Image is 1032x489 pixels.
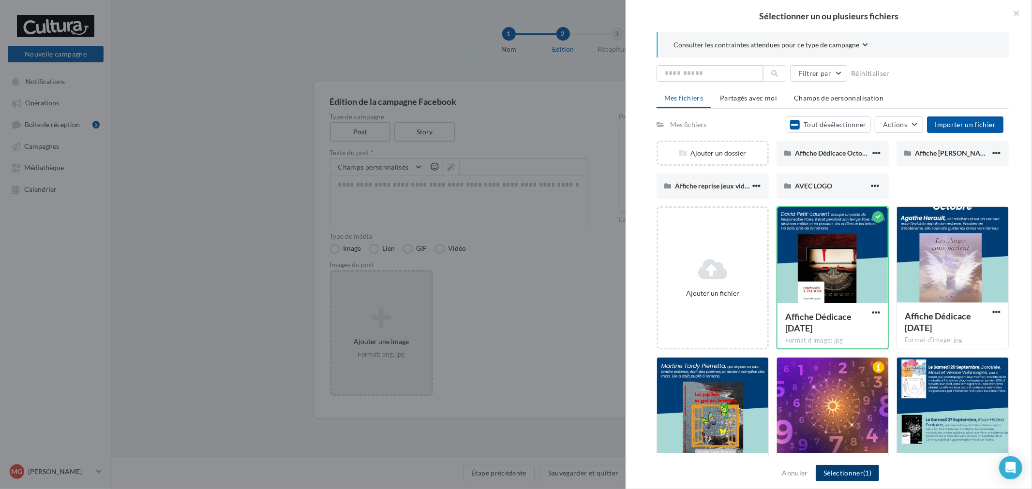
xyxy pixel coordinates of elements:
[795,182,832,190] span: AVEC LOGO
[675,182,752,190] span: Affiche reprise jeux vidéo
[785,311,852,333] span: Affiche Dédicace Samedi 11 Octobre
[673,40,868,52] button: Consulter les contraintes attendues pour ce type de campagne
[720,94,777,102] span: Partagés avec moi
[816,465,879,481] button: Sélectionner(1)
[673,40,859,50] span: Consulter les contraintes attendues pour ce type de campagne
[794,94,883,102] span: Champs de personnalisation
[670,120,706,129] div: Mes fichiers
[658,148,767,158] div: Ajouter un dossier
[847,68,894,79] button: Réinitialiser
[641,12,1017,20] h2: Sélectionner un ou plusieurs fichiers
[905,336,1001,345] div: Format d'image: jpg
[927,116,1003,133] button: Importer un fichier
[999,456,1022,479] div: Open Intercom Messenger
[795,149,898,157] span: Affiche Dédicace Octobre (2025) 1
[875,116,923,133] button: Actions
[455,49,576,71] div: Fichier ajouté avec succès
[664,94,703,102] span: Mes fichiers
[935,120,996,129] span: Importer un fichier
[790,65,847,82] button: Filtrer par
[778,467,812,479] button: Annuler
[662,288,763,298] div: Ajouter un fichier
[785,336,880,345] div: Format d'image: jpg
[883,120,907,129] span: Actions
[915,149,992,157] span: Affiche [PERSON_NAME]
[786,116,871,133] button: Tout désélectionner
[905,311,971,333] span: Affiche Dédicace Mercredi 8 Octobre
[863,469,871,477] span: (1)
